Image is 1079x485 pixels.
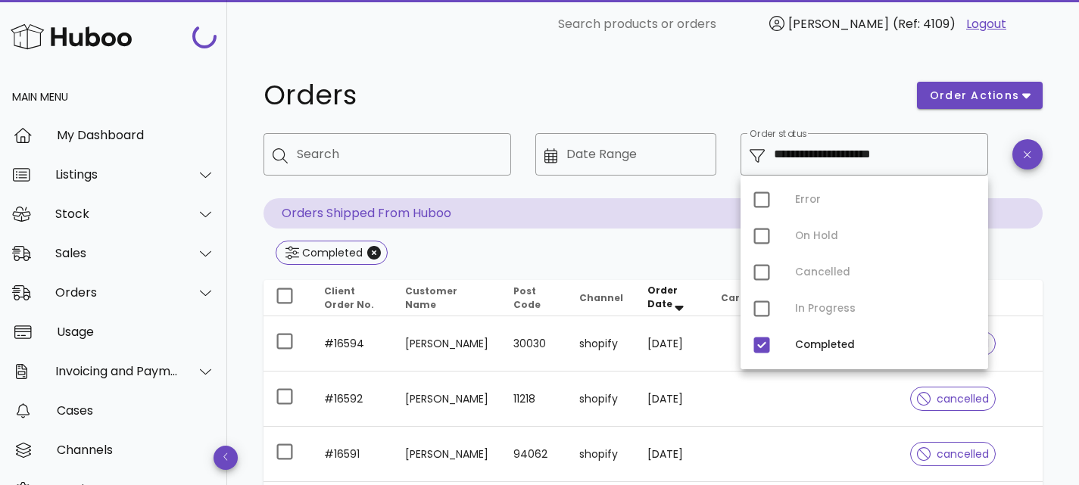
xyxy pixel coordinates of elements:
div: Usage [57,325,215,339]
th: Carrier [709,280,774,316]
td: 30030 [501,316,566,372]
div: Sales [55,246,179,260]
p: Orders Shipped From Huboo [264,198,1043,229]
div: Completed [299,245,363,260]
h1: Orders [264,82,899,109]
span: [PERSON_NAME] [788,15,889,33]
td: [PERSON_NAME] [393,372,501,427]
td: [PERSON_NAME] [393,316,501,372]
span: cancelled [917,393,989,404]
div: Channels [57,443,215,457]
div: Listings [55,167,179,182]
div: Orders [55,285,179,300]
div: Cases [57,403,215,418]
td: #16591 [312,427,393,482]
th: Order Date: Sorted descending. Activate to remove sorting. [635,280,709,316]
th: Channel [567,280,635,316]
td: shopify [567,316,635,372]
span: Channel [579,291,623,304]
img: Huboo Logo [11,20,132,53]
td: #16592 [312,372,393,427]
td: [DATE] [635,316,709,372]
span: cancelled [917,449,989,459]
div: Completed [795,339,976,351]
th: Post Code [501,280,566,316]
span: (Ref: 4109) [893,15,956,33]
span: order actions [929,88,1020,104]
span: Post Code [513,284,541,311]
td: [PERSON_NAME] [393,427,501,482]
td: shopify [567,372,635,427]
th: Customer Name [393,280,501,316]
th: Client Order No. [312,280,393,316]
span: Customer Name [405,284,457,311]
td: [DATE] [635,372,709,427]
div: My Dashboard [57,128,215,142]
span: Carrier [721,291,758,304]
td: shopify [567,427,635,482]
button: Close [367,246,381,260]
button: order actions [917,82,1043,109]
div: Stock [55,207,179,221]
td: #16594 [312,316,393,372]
div: Invoicing and Payments [55,364,179,378]
label: Order status [750,129,806,140]
span: Order Date [647,284,678,310]
td: 94062 [501,427,566,482]
span: Client Order No. [324,284,374,311]
a: Logout [966,15,1006,33]
td: [DATE] [635,427,709,482]
td: 11218 [501,372,566,427]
